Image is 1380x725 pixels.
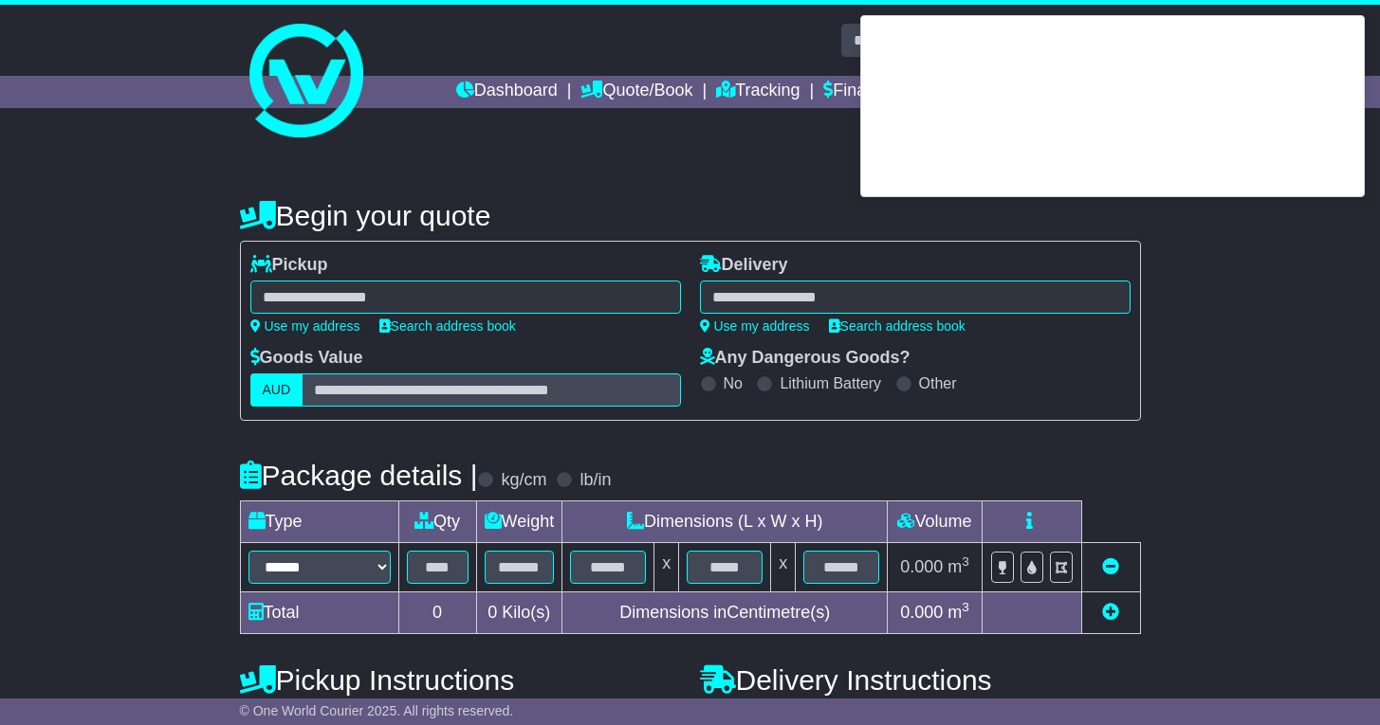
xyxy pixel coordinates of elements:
[829,318,966,334] a: Search address book
[1102,557,1119,576] a: Remove this item
[456,76,558,108] a: Dashboard
[476,501,562,543] td: Weight
[379,318,516,334] a: Search address book
[240,200,1141,231] h4: Begin your quote
[962,554,969,569] sup: 3
[240,664,681,696] h4: Pickup Instructions
[562,501,888,543] td: Dimensions (L x W x H)
[476,592,562,634] td: Kilo(s)
[1102,603,1119,622] a: Add new item
[398,501,476,543] td: Qty
[250,255,328,276] label: Pickup
[240,592,398,634] td: Total
[962,600,969,614] sup: 3
[700,664,1141,696] h4: Delivery Instructions
[900,557,943,576] span: 0.000
[580,470,611,491] label: lb/in
[580,76,692,108] a: Quote/Book
[900,603,943,622] span: 0.000
[771,543,796,592] td: x
[823,76,910,108] a: Financials
[700,318,810,334] a: Use my address
[250,348,363,369] label: Goods Value
[250,318,360,334] a: Use my address
[700,348,911,369] label: Any Dangerous Goods?
[948,557,969,576] span: m
[888,501,982,543] td: Volume
[240,501,398,543] td: Type
[919,374,957,392] label: Other
[250,373,304,407] label: AUD
[724,374,743,392] label: No
[562,592,888,634] td: Dimensions in Centimetre(s)
[240,460,478,491] h4: Package details |
[398,592,476,634] td: 0
[240,703,514,718] span: © One World Courier 2025. All rights reserved.
[716,76,800,108] a: Tracking
[700,255,788,276] label: Delivery
[501,470,546,491] label: kg/cm
[488,603,497,622] span: 0
[654,543,679,592] td: x
[780,374,881,392] label: Lithium Battery
[948,603,969,622] span: m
